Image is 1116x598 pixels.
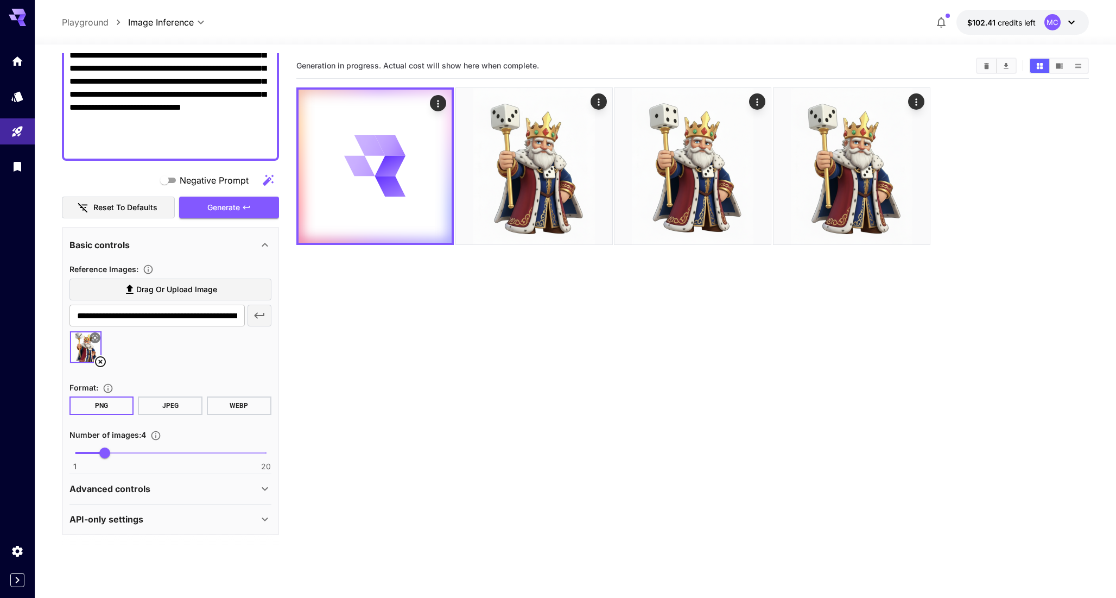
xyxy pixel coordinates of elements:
div: Basic controls [69,232,271,258]
button: JPEG [138,396,202,415]
button: Reset to defaults [62,197,175,219]
button: Show media in grid view [1030,59,1049,73]
img: jD+De4AVn7gAAAAASUVORK5CYII= [614,88,771,244]
img: wsAAAAASUVORK5CYII= [456,88,612,244]
p: Advanced controls [69,482,150,495]
span: 1 [73,461,77,472]
div: $102.40775 [967,17,1036,28]
img: SOZAAAAAElFTkSuQmCC [773,88,930,244]
span: $102.41 [967,18,998,27]
button: Clear All [977,59,996,73]
span: Generation in progress. Actual cost will show here when complete. [296,61,539,70]
span: Image Inference [128,16,194,29]
div: Home [11,54,24,68]
button: Download All [997,59,1016,73]
p: Basic controls [69,238,130,251]
div: API-only settings [69,506,271,532]
button: PNG [69,396,134,415]
button: $102.40775MC [956,10,1089,35]
span: Reference Images : [69,265,138,274]
button: Upload a reference image to guide the result. This is needed for Image-to-Image or Inpainting. Su... [138,264,158,275]
button: WEBP [207,396,271,415]
p: API-only settings [69,513,143,526]
button: Show media in list view [1069,59,1088,73]
div: Library [11,160,24,173]
div: Actions [908,93,924,110]
label: Drag or upload image [69,279,271,301]
span: Number of images : 4 [69,430,146,439]
button: Show media in video view [1050,59,1069,73]
div: Actions [749,93,765,110]
div: MC [1044,14,1061,30]
div: Advanced controls [69,476,271,502]
div: Actions [590,93,606,110]
button: Choose the file format for the output image. [98,383,118,394]
span: 20 [261,461,271,472]
span: Format : [69,383,98,392]
span: Generate [207,201,240,215]
div: Models [11,90,24,103]
div: Show media in grid viewShow media in video viewShow media in list view [1029,58,1089,74]
a: Playground [62,16,109,29]
span: credits left [998,18,1036,27]
button: Expand sidebar [10,573,24,587]
nav: breadcrumb [62,16,128,29]
div: Playground [11,125,24,139]
div: Clear AllDownload All [976,58,1017,74]
div: Settings [11,544,24,558]
button: Generate [179,197,279,219]
span: Negative Prompt [180,174,249,187]
button: Specify how many images to generate in a single request. Each image generation will be charged se... [146,430,166,441]
div: Actions [429,95,446,111]
span: Drag or upload image [136,283,217,297]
